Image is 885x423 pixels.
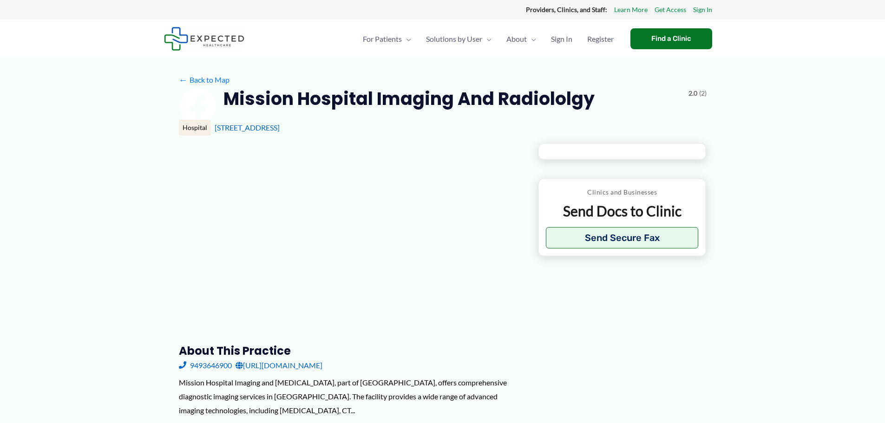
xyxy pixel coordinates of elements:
span: About [506,23,527,55]
h3: About this practice [179,344,523,358]
span: (2) [699,87,707,99]
a: Learn More [614,4,648,16]
span: Menu Toggle [527,23,536,55]
p: Clinics and Businesses [546,186,699,198]
span: Register [587,23,614,55]
p: Send Docs to Clinic [546,202,699,220]
a: For PatientsMenu Toggle [355,23,419,55]
span: Menu Toggle [482,23,492,55]
span: Sign In [551,23,572,55]
a: Find a Clinic [630,28,712,49]
h2: Mission Hospital Imaging and Radiololgy [223,87,595,110]
span: Menu Toggle [402,23,411,55]
a: Get Access [655,4,686,16]
a: Sign In [544,23,580,55]
a: ←Back to Map [179,73,229,87]
a: Sign In [693,4,712,16]
img: Expected Healthcare Logo - side, dark font, small [164,27,244,51]
span: For Patients [363,23,402,55]
a: [STREET_ADDRESS] [215,123,280,132]
span: 2.0 [688,87,697,99]
a: 9493646900 [179,358,232,372]
span: Solutions by User [426,23,482,55]
div: Hospital [179,120,211,136]
a: Solutions by UserMenu Toggle [419,23,499,55]
strong: Providers, Clinics, and Staff: [526,6,607,13]
span: ← [179,75,188,84]
div: Mission Hospital Imaging and [MEDICAL_DATA], part of [GEOGRAPHIC_DATA], offers comprehensive diag... [179,376,523,417]
a: [URL][DOMAIN_NAME] [236,358,322,372]
button: Send Secure Fax [546,227,699,248]
nav: Primary Site Navigation [355,23,621,55]
a: AboutMenu Toggle [499,23,544,55]
a: Register [580,23,621,55]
